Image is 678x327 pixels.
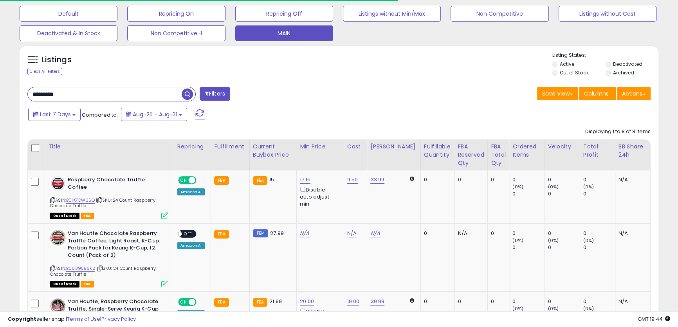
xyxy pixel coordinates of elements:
[28,108,81,121] button: Last 7 Days
[548,298,580,305] div: 0
[579,87,616,100] button: Columns
[583,176,615,183] div: 0
[560,69,588,76] label: Out of Stock
[424,230,449,237] div: 0
[27,68,62,75] div: Clear All Filters
[235,6,333,22] button: Repricing Off
[177,242,205,249] div: Amazon AI
[458,230,481,237] div: N/A
[512,143,541,159] div: Ordered Items
[50,281,79,287] span: All listings that are currently out of stock and unavailable for purchase on Amazon
[40,110,71,118] span: Last 7 Days
[133,110,177,118] span: Aug-25 - Aug-31
[583,244,615,251] div: 0
[370,229,380,237] a: N/A
[512,176,544,183] div: 0
[512,298,544,305] div: 0
[177,143,207,151] div: Repricing
[618,143,647,159] div: BB Share 24h.
[50,197,155,209] span: | SKU: 24 Count Raspberry Chocolate Truffle
[451,6,548,22] button: Non Competitive
[638,315,670,323] span: 2025-09-8 19:44 GMT
[618,176,644,183] div: N/A
[214,176,229,185] small: FBA
[424,176,449,183] div: 0
[613,69,634,76] label: Archived
[20,25,117,41] button: Deactivated & In Stock
[559,6,656,22] button: Listings without Cost
[68,230,163,261] b: Van Houtte Chocolate Raspberry Truffle Coffee, Light Roast, K-Cup Portion Pack for Keurig K-Cup, ...
[81,281,94,287] span: FBA
[253,176,267,185] small: FBA
[512,230,544,237] div: 0
[458,298,481,305] div: 0
[370,298,384,305] a: 39.99
[253,143,293,159] div: Current Buybox Price
[50,176,66,191] img: 41vOz4qX5EL._SL40_.jpg
[512,184,523,190] small: (0%)
[300,298,314,305] a: 20.00
[583,230,615,237] div: 0
[491,230,503,237] div: 0
[548,237,559,244] small: (0%)
[50,265,156,277] span: | SKU: 24 Count Raspberry Chocolate Truffle-1
[583,190,615,197] div: 0
[68,176,163,193] b: Raspberry Chocolate Truffle Coffee
[583,143,612,159] div: Total Profit
[50,298,66,314] img: 61jAhejKucL._SL40_.jpg
[214,143,246,151] div: Fulfillment
[548,190,580,197] div: 0
[200,87,230,101] button: Filters
[300,185,338,208] div: Disable auto adjust min
[613,61,642,67] label: Deactivated
[548,184,559,190] small: (0%)
[253,229,268,237] small: FBM
[343,6,441,22] button: Listings without Min/Max
[66,265,95,272] a: B0039556K2
[347,298,360,305] a: 19.00
[214,230,229,238] small: FBA
[270,229,284,237] span: 27.99
[182,231,194,237] span: OFF
[50,230,168,286] div: ASIN:
[618,298,644,305] div: N/A
[82,111,118,119] span: Compared to:
[512,237,523,244] small: (0%)
[548,176,580,183] div: 0
[552,52,658,59] p: Listing States:
[195,299,208,305] span: OFF
[424,298,449,305] div: 0
[253,298,267,307] small: FBA
[512,244,544,251] div: 0
[8,316,136,323] div: seller snap | |
[370,143,417,151] div: [PERSON_NAME]
[491,298,503,305] div: 0
[548,230,580,237] div: 0
[101,315,136,323] a: Privacy Policy
[458,176,481,183] div: 0
[584,90,609,98] span: Columns
[50,230,66,246] img: 51a461lhWtL._SL40_.jpg
[179,177,189,184] span: ON
[300,176,310,184] a: 17.61
[300,229,309,237] a: N/A
[81,213,94,219] span: FBA
[121,108,187,121] button: Aug-25 - Aug-31
[195,177,208,184] span: OFF
[127,25,225,41] button: Non Competitive-1
[179,299,189,305] span: ON
[20,6,117,22] button: Default
[300,143,341,151] div: Min Price
[583,237,594,244] small: (0%)
[50,213,79,219] span: All listings that are currently out of stock and unavailable for purchase on Amazon
[560,61,574,67] label: Active
[347,229,357,237] a: N/A
[585,128,651,135] div: Displaying 1 to 8 of 8 items
[583,184,594,190] small: (0%)
[537,87,578,100] button: Save View
[424,143,451,159] div: Fulfillable Quantity
[347,143,364,151] div: Cost
[269,298,282,305] span: 21.99
[8,315,36,323] strong: Copyright
[347,176,358,184] a: 9.50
